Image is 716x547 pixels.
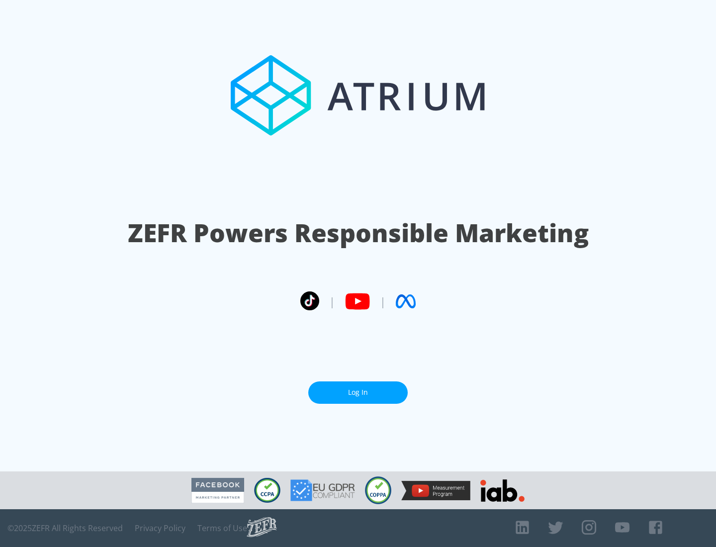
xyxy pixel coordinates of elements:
img: IAB [480,479,525,502]
a: Privacy Policy [135,523,185,533]
a: Terms of Use [197,523,247,533]
img: COPPA Compliant [365,476,391,504]
span: | [329,294,335,309]
img: YouTube Measurement Program [401,481,470,500]
span: | [380,294,386,309]
img: CCPA Compliant [254,478,280,503]
img: Facebook Marketing Partner [191,478,244,503]
a: Log In [308,381,408,404]
h1: ZEFR Powers Responsible Marketing [128,216,589,250]
img: GDPR Compliant [290,479,355,501]
span: © 2025 ZEFR All Rights Reserved [7,523,123,533]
